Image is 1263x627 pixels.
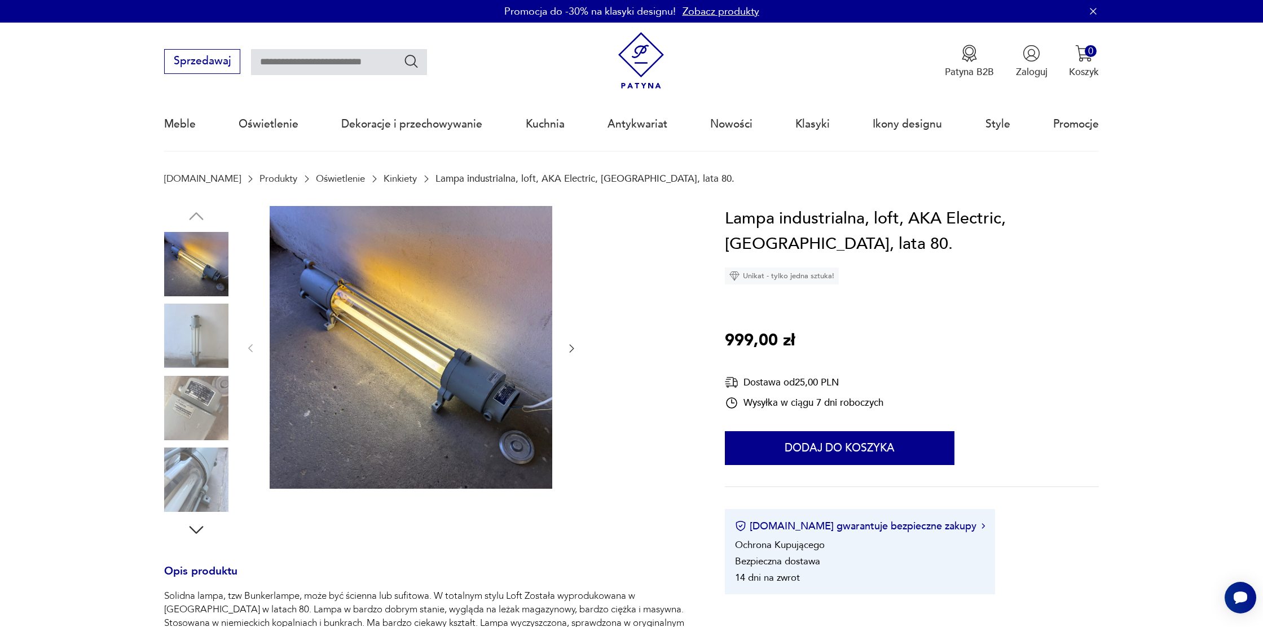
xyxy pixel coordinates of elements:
[435,173,734,184] p: Lampa industrialna, loft, AKA Electric, [GEOGRAPHIC_DATA], lata 80.
[316,173,365,184] a: Oświetlenie
[164,376,228,440] img: Zdjęcie produktu Lampa industrialna, loft, AKA Electric, Niemcy, lata 80.
[725,431,954,465] button: Dodaj do koszyka
[735,538,825,551] li: Ochrona Kupującego
[164,49,240,74] button: Sprzedawaj
[710,98,752,150] a: Nowości
[164,304,228,368] img: Zdjęcie produktu Lampa industrialna, loft, AKA Electric, Niemcy, lata 80.
[725,396,883,410] div: Wysyłka w ciągu 7 dni roboczych
[164,232,228,296] img: Zdjęcie produktu Lampa industrialna, loft, AKA Electric, Niemcy, lata 80.
[164,58,240,67] a: Sprzedawaj
[945,65,994,78] p: Patyna B2B
[1075,45,1093,62] img: Ikona koszyka
[504,5,676,19] p: Promocja do -30% na klasyki designu!
[526,98,565,150] a: Kuchnia
[164,567,693,590] h3: Opis produktu
[961,45,978,62] img: Ikona medalu
[873,98,942,150] a: Ikony designu
[341,98,482,150] a: Dekoracje i przechowywanie
[795,98,830,150] a: Klasyki
[1085,45,1097,57] div: 0
[1016,45,1048,78] button: Zaloguj
[270,206,552,489] img: Zdjęcie produktu Lampa industrialna, loft, AKA Electric, Niemcy, lata 80.
[403,53,420,69] button: Szukaj
[1023,45,1040,62] img: Ikonka użytkownika
[613,32,670,89] img: Patyna - sklep z meblami i dekoracjami vintage
[164,98,196,150] a: Meble
[683,5,759,19] a: Zobacz produkty
[164,173,241,184] a: [DOMAIN_NAME]
[259,173,297,184] a: Produkty
[985,98,1010,150] a: Style
[1069,65,1099,78] p: Koszyk
[1069,45,1099,78] button: 0Koszyk
[735,555,820,568] li: Bezpieczna dostawa
[725,268,839,284] div: Unikat - tylko jedna sztuka!
[1016,65,1048,78] p: Zaloguj
[945,45,994,78] button: Patyna B2B
[735,571,800,584] li: 14 dni na zwrot
[735,520,746,532] img: Ikona certyfikatu
[982,523,985,529] img: Ikona strzałki w prawo
[164,448,228,512] img: Zdjęcie produktu Lampa industrialna, loft, AKA Electric, Niemcy, lata 80.
[725,375,738,389] img: Ikona dostawy
[725,206,1099,257] h1: Lampa industrialna, loft, AKA Electric, [GEOGRAPHIC_DATA], lata 80.
[725,375,883,389] div: Dostawa od 25,00 PLN
[725,328,795,354] p: 999,00 zł
[1225,582,1256,613] iframe: Smartsupp widget button
[384,173,417,184] a: Kinkiety
[1053,98,1099,150] a: Promocje
[735,519,985,533] button: [DOMAIN_NAME] gwarantuje bezpieczne zakupy
[239,98,298,150] a: Oświetlenie
[729,271,740,281] img: Ikona diamentu
[608,98,667,150] a: Antykwariat
[945,45,994,78] a: Ikona medaluPatyna B2B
